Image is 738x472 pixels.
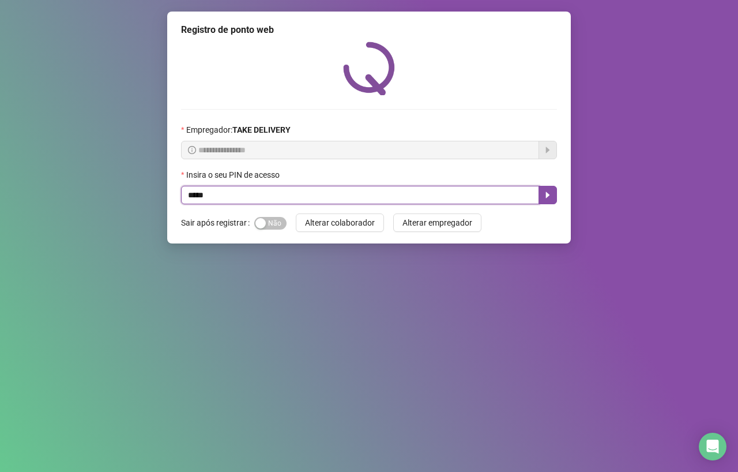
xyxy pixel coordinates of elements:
button: Alterar colaborador [296,213,384,232]
img: QRPoint [343,42,395,95]
span: Alterar empregador [402,216,472,229]
span: info-circle [188,146,196,154]
div: Open Intercom Messenger [699,433,726,460]
label: Insira o seu PIN de acesso [181,168,287,181]
strong: TAKE DELIVERY [232,125,291,134]
button: Alterar empregador [393,213,481,232]
span: Empregador : [186,123,291,136]
label: Sair após registrar [181,213,254,232]
span: Alterar colaborador [305,216,375,229]
span: caret-right [543,190,552,200]
div: Registro de ponto web [181,23,557,37]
